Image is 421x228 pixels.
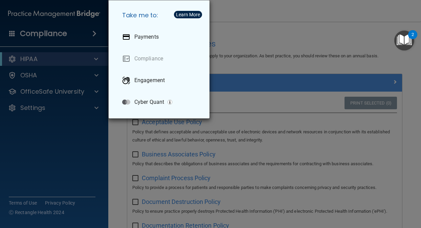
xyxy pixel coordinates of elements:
[134,77,165,84] p: Engagement
[134,34,159,40] p: Payments
[412,35,414,43] div: 2
[174,11,202,18] button: Learn More
[304,180,413,207] iframe: Drift Widget Chat Controller
[117,6,204,25] h5: Take me to:
[117,27,204,46] a: Payments
[176,12,200,17] div: Learn More
[394,31,414,51] button: Open Resource Center, 2 new notifications
[117,71,204,90] a: Engagement
[117,49,204,68] a: Compliance
[117,93,204,112] a: Cyber Quant
[134,99,164,106] p: Cyber Quant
